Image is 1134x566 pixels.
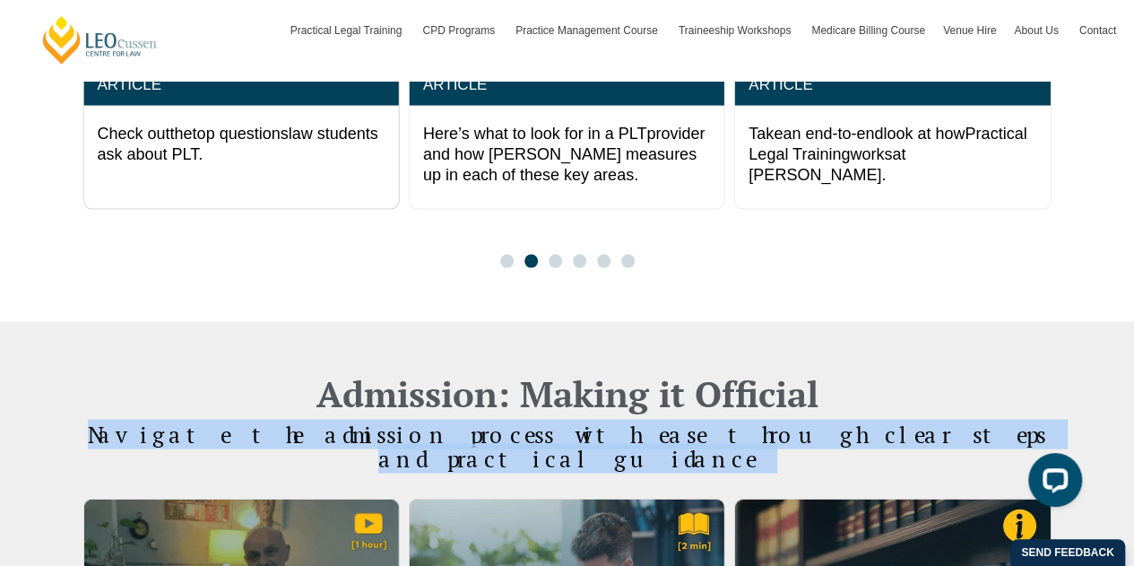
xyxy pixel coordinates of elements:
[423,76,488,93] a: ARTICLE
[88,420,1046,475] span: Navigate the admission process with ease through clear steps and practical guidance
[597,255,610,268] span: Go to slide 5
[749,145,905,184] span: at [PERSON_NAME].
[500,255,514,268] span: Go to slide 1
[670,4,802,57] a: Traineeship Workshops
[524,255,538,268] span: Go to slide 2
[573,255,586,268] span: Go to slide 4
[883,125,965,143] span: look at how
[413,4,506,57] a: CPD Programs
[1005,4,1069,57] a: About Us
[802,4,934,57] a: Medicare Billing Course
[646,125,705,143] span: provider
[783,125,883,143] span: an end-to-end
[97,125,169,143] span: Check out
[56,376,1078,412] h2: Admission: Making it Official
[1014,446,1089,521] iframe: LiveChat chat widget
[40,14,160,65] a: [PERSON_NAME] Centre for Law
[193,125,215,143] span: top
[281,4,414,57] a: Practical Legal Training
[97,125,377,163] span: law students ask about PLT
[621,255,635,268] span: Go to slide 6
[423,145,697,184] span: and how [PERSON_NAME] measures up in each of these key areas.
[749,76,813,93] a: ARTICLE
[97,125,377,163] span: .
[281,125,289,143] span: s
[423,125,646,143] span: Here’s what to look for in a PLT
[934,4,1005,57] a: Venue Hire
[97,76,161,93] a: ARTICLE
[549,255,562,268] span: Go to slide 3
[850,145,892,163] span: works
[220,125,281,143] span: question
[749,125,1026,163] span: Practical Legal Training
[749,125,783,143] span: Take
[506,4,670,57] a: Practice Management Course
[170,125,193,143] span: the
[1070,4,1125,57] a: Contact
